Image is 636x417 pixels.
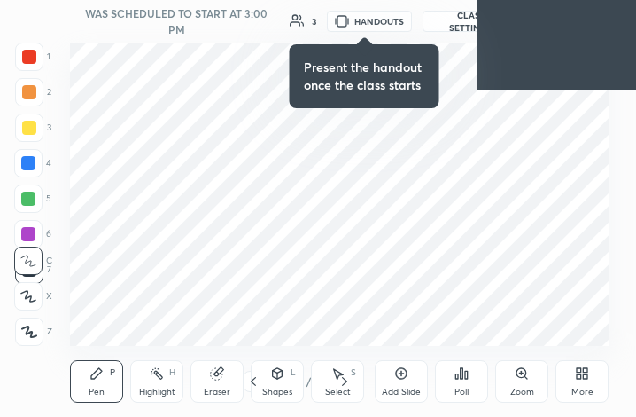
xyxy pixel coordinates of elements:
div: Poll [454,388,469,397]
div: C [14,247,52,275]
div: P [110,368,115,377]
div: Eraser [204,388,230,397]
div: More [571,388,593,397]
div: Select [325,388,351,397]
div: X [14,282,52,311]
div: 2 [15,78,51,106]
div: 3 [15,114,51,142]
button: CLASS SETTINGS [423,11,519,32]
div: 1 [15,43,50,71]
div: 5 [14,185,51,213]
div: H [169,368,175,377]
div: 4 [14,149,51,177]
button: HANDOUTS [327,11,412,32]
h5: WAS SCHEDULED TO START AT 3:00 PM [77,5,275,37]
div: Pen [89,388,105,397]
div: / [306,376,312,387]
div: Shapes [262,388,292,397]
div: Add Slide [382,388,421,397]
h4: Present the handout once the class starts [304,59,425,94]
div: S [351,368,356,377]
div: Zoom [510,388,534,397]
div: Z [15,318,52,346]
div: L [291,368,296,377]
div: 6 [14,220,51,248]
div: 3 [312,17,316,26]
div: Highlight [139,388,175,397]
